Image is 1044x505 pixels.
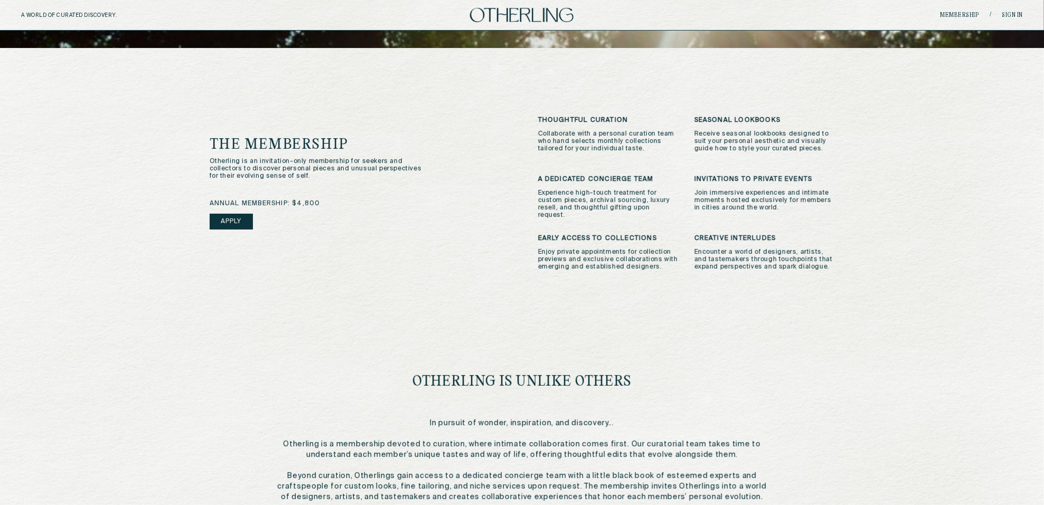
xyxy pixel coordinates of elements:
[694,235,835,242] h3: CREATIVE INTERLUDES
[538,235,679,242] h3: early access to collections
[694,117,835,124] h3: seasonal lookbooks
[210,200,321,207] span: annual membership: $4,800
[412,375,632,389] h1: otherling is unlike others
[277,418,767,502] p: In pursuit of wonder, inspiration, and discovery... Otherling is a membership devoted to curation...
[694,189,835,212] p: Join immersive experiences and intimate moments hosted exclusively for members in cities around t...
[694,249,835,271] p: Encounter a world of designers, artists, and tastemakers through touchpoints that expand perspect...
[538,117,679,124] h3: thoughtful curation
[210,138,472,153] h1: the membership
[210,214,253,230] a: Apply
[21,12,163,18] h5: A WORLD OF CURATED DISCOVERY.
[694,176,835,183] h3: invitations to private events
[538,176,679,183] h3: a dedicated Concierge team
[1002,12,1023,18] a: Sign in
[538,189,679,219] p: Experience high-touch treatment for custom pieces, archival sourcing, luxury resell, and thoughtf...
[990,11,991,19] span: /
[470,8,573,22] img: logo
[538,249,679,271] p: Enjoy private appointments for collection previews and exclusive collaborations with emerging and...
[538,130,679,153] p: Collaborate with a personal curation team who hand selects monthly collections tailored for your ...
[694,130,835,153] p: Receive seasonal lookbooks designed to suit your personal aesthetic and visually guide how to sty...
[940,12,979,18] a: Membership
[210,158,432,180] p: Otherling is an invitation-only membership for seekers and collectors to discover personal pieces...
